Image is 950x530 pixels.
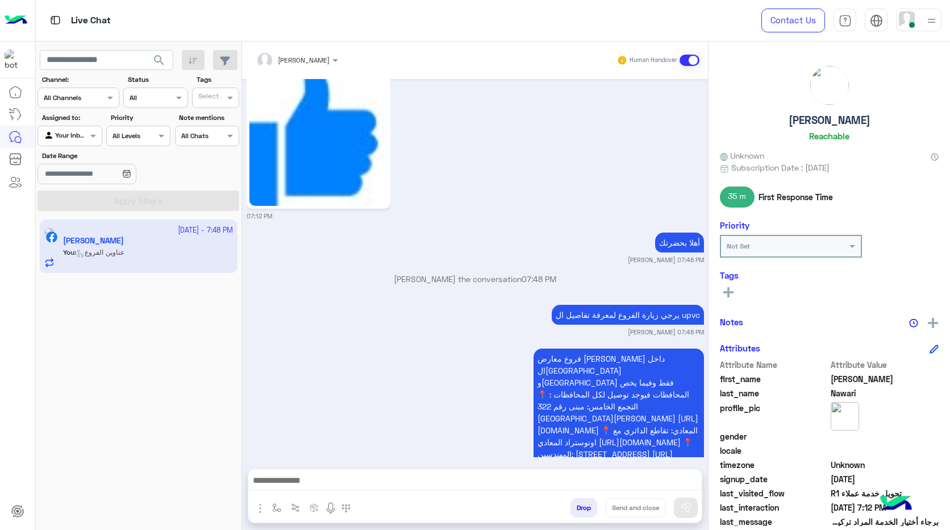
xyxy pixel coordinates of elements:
[720,445,828,457] span: locale
[831,373,939,385] span: Ahmed
[720,430,828,442] span: gender
[831,430,939,442] span: null
[606,498,665,517] button: Send and close
[839,14,852,27] img: tab
[789,114,870,127] h5: [PERSON_NAME]
[761,9,825,32] a: Contact Us
[552,305,704,325] p: 3/10/2025, 7:48 PM
[720,150,764,162] span: Unknown
[5,49,25,70] img: 322208621163248
[924,14,939,28] img: profile
[899,11,915,27] img: userImage
[720,220,749,230] h6: Priority
[831,387,939,399] span: Nawari
[522,274,556,284] span: 07:48 PM
[876,485,916,524] img: hulul-logo.png
[286,498,305,517] button: Trigger scenario
[37,191,239,211] button: Apply Filters
[720,516,828,528] span: last_message
[310,503,319,512] img: create order
[909,318,918,328] img: notes
[720,387,828,399] span: last_name
[253,502,267,515] img: send attachment
[928,318,938,328] img: add
[720,359,828,371] span: Attribute Name
[831,402,859,430] img: picture
[810,66,849,105] img: picture
[680,502,691,514] img: send message
[720,502,828,514] span: last_interaction
[71,13,111,28] p: Live Chat
[42,113,101,123] label: Assigned to:
[834,9,856,32] a: tab
[628,328,704,337] small: [PERSON_NAME] 07:48 PM
[831,459,939,471] span: Unknown
[831,445,939,457] span: null
[305,498,324,517] button: create order
[197,74,238,85] label: Tags
[628,255,704,264] small: [PERSON_NAME] 07:48 PM
[152,53,166,67] span: search
[570,498,597,517] button: Drop
[247,212,272,221] small: 07:12 PM
[831,502,939,514] span: 2025-10-03T16:12:37.12Z
[197,91,219,104] div: Select
[48,13,63,27] img: tab
[278,56,330,64] span: [PERSON_NAME]
[42,151,169,161] label: Date Range
[720,317,743,327] h6: Notes
[720,473,828,485] span: signup_date
[272,503,281,512] img: select flow
[324,502,338,515] img: send voice note
[720,487,828,499] span: last_visited_flow
[720,373,828,385] span: first_name
[145,50,173,74] button: search
[630,56,677,65] small: Human Handover
[247,273,704,285] p: [PERSON_NAME] the conversation
[831,359,939,371] span: Attribute Value
[720,402,828,428] span: profile_pic
[268,498,286,517] button: select flow
[731,162,830,173] span: Subscription Date : [DATE]
[720,187,755,207] span: 35 m
[720,459,828,471] span: timezone
[870,14,883,27] img: tab
[128,74,186,85] label: Status
[341,504,351,513] img: make a call
[111,113,169,123] label: Priority
[655,233,704,252] p: 3/10/2025, 7:48 PM
[42,74,118,85] label: Channel:
[720,270,939,280] h6: Tags
[720,343,760,353] h6: Attributes
[179,113,238,123] label: Note mentions
[291,503,300,512] img: Trigger scenario
[831,487,939,499] span: تحويل خدمة عملاء R1
[727,242,750,250] b: Not Set
[831,473,939,485] span: 2024-05-14T07:24:28.753Z
[759,191,833,203] span: First Response Time
[5,9,27,32] img: Logo
[809,131,849,141] h6: Reachable
[249,68,388,206] img: 39178562_1505197616293642_5411344281094848512_n.png
[831,516,939,528] span: برجاء أختيار الخدمة المراد تركيبها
